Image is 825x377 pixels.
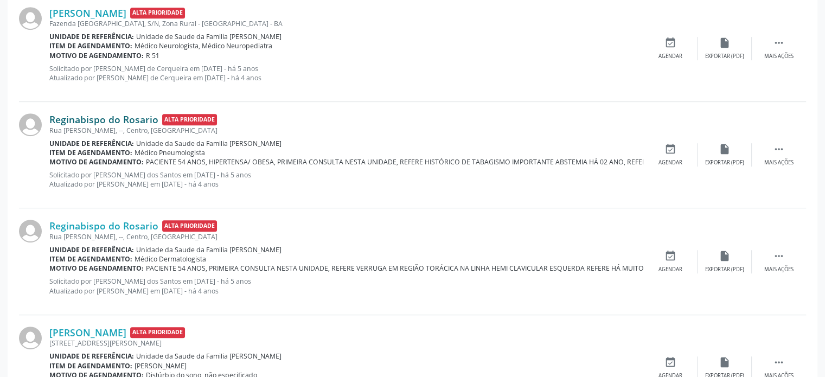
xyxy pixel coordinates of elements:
a: [PERSON_NAME] [49,7,126,19]
p: Solicitado por [PERSON_NAME] dos Santos em [DATE] - há 5 anos Atualizado por [PERSON_NAME] em [DA... [49,170,643,189]
div: Mais ações [764,266,794,273]
div: Fazenda [GEOGRAPHIC_DATA], S/N, Zona Rural - [GEOGRAPHIC_DATA] - BA [49,19,643,28]
div: Exportar (PDF) [705,159,744,167]
b: Motivo de agendamento: [49,157,144,167]
span: Unidade da Saude da Familia [PERSON_NAME] [136,245,282,254]
i:  [773,250,785,262]
span: [PERSON_NAME] [135,361,187,370]
span: Médico Dermatologista [135,254,206,264]
p: Solicitado por [PERSON_NAME] de Cerqueira em [DATE] - há 5 anos Atualizado por [PERSON_NAME] de C... [49,64,643,82]
img: img [19,220,42,242]
b: Item de agendamento: [49,254,132,264]
i:  [773,356,785,368]
span: Unidade de Saude da Familia [PERSON_NAME] [136,32,282,41]
span: Unidade da Saude da Familia [PERSON_NAME] [136,352,282,361]
div: Exportar (PDF) [705,266,744,273]
span: R 51 [146,51,159,60]
i: insert_drive_file [719,37,731,49]
div: Exportar (PDF) [705,53,744,60]
div: Agendar [658,53,682,60]
div: Rua [PERSON_NAME], --, Centro, [GEOGRAPHIC_DATA] [49,126,643,135]
b: Unidade de referência: [49,139,134,148]
div: Agendar [658,159,682,167]
a: [PERSON_NAME] [49,327,126,338]
b: Unidade de referência: [49,352,134,361]
b: Motivo de agendamento: [49,264,144,273]
span: Alta Prioridade [162,220,217,232]
i: event_available [664,356,676,368]
img: img [19,327,42,349]
img: img [19,7,42,30]
i:  [773,37,785,49]
div: Rua [PERSON_NAME], --, Centro, [GEOGRAPHIC_DATA] [49,232,643,241]
span: PACIENTE 54 ANOS, PRIMEIRA CONSULTA NESTA UNIDADE, REFERE VERRUGA EM REGIÃO TORÁCICA NA LINHA HEM... [146,264,777,273]
i: insert_drive_file [719,356,731,368]
b: Item de agendamento: [49,148,132,157]
img: img [19,113,42,136]
div: Mais ações [764,53,794,60]
p: Solicitado por [PERSON_NAME] dos Santos em [DATE] - há 5 anos Atualizado por [PERSON_NAME] em [DA... [49,277,643,295]
i:  [773,143,785,155]
div: Agendar [658,266,682,273]
a: Reginabispo do Rosario [49,113,158,125]
i: insert_drive_file [719,143,731,155]
b: Unidade de referência: [49,32,134,41]
span: Alta Prioridade [130,8,185,19]
span: Alta Prioridade [162,114,217,125]
span: Médico Pneumologista [135,148,205,157]
b: Item de agendamento: [49,41,132,50]
a: Reginabispo do Rosario [49,220,158,232]
span: Unidade da Saude da Familia [PERSON_NAME] [136,139,282,148]
i: insert_drive_file [719,250,731,262]
div: [STREET_ADDRESS][PERSON_NAME] [49,338,643,348]
i: event_available [664,250,676,262]
span: Médico Neurologista, Médico Neuropediatra [135,41,272,50]
span: Alta Prioridade [130,327,185,338]
i: event_available [664,37,676,49]
b: Motivo de agendamento: [49,51,144,60]
i: event_available [664,143,676,155]
b: Unidade de referência: [49,245,134,254]
div: Mais ações [764,159,794,167]
b: Item de agendamento: [49,361,132,370]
